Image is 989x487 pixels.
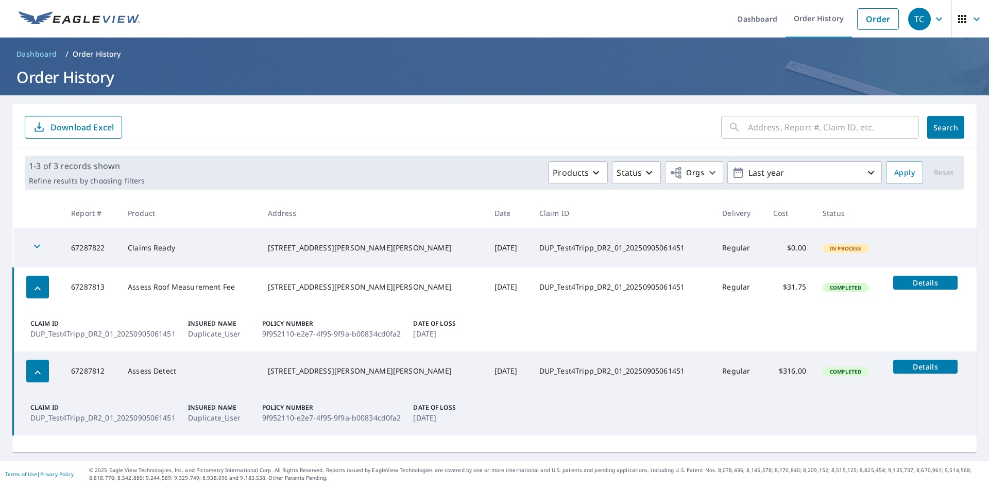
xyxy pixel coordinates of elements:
p: DUP_Test4Tripp_DR2_01_20250905061451 [30,328,176,339]
p: DUP_Test4Tripp_DR2_01_20250905061451 [30,412,176,423]
p: Policy Number [262,403,401,412]
span: In Process [824,245,868,252]
p: Last year [744,164,865,182]
span: Apply [894,166,915,179]
p: Insured Name [188,319,250,328]
p: Claim ID [30,403,176,412]
td: 67287812 [63,351,120,391]
td: [DATE] [486,228,531,267]
a: Dashboard [12,46,61,62]
p: Insured Name [188,403,250,412]
span: Search [935,123,956,132]
input: Address, Report #, Claim ID, etc. [748,113,919,142]
td: [DATE] [486,267,531,307]
td: Assess Roof Measurement Fee [120,267,259,307]
span: Orgs [670,166,704,179]
td: Regular [714,267,765,307]
td: Regular [714,228,765,267]
p: Policy Number [262,319,401,328]
td: [DATE] [486,351,531,391]
button: Orgs [665,161,723,184]
button: Apply [886,161,923,184]
td: DUP_Test4Tripp_DR2_01_20250905061451 [531,351,714,391]
th: Product [120,198,259,228]
p: Status [617,166,642,179]
td: Regular [714,351,765,391]
td: Claims Ready [120,228,259,267]
button: Search [927,116,964,139]
div: [STREET_ADDRESS][PERSON_NAME][PERSON_NAME] [268,282,478,292]
button: Last year [727,161,882,184]
span: Completed [824,284,867,291]
th: Date [486,198,531,228]
p: Download Excel [50,122,114,133]
span: Dashboard [16,49,57,59]
td: DUP_Test4Tripp_DR2_01_20250905061451 [531,267,714,307]
button: detailsBtn-67287813 [893,276,958,290]
a: Privacy Policy [40,471,74,478]
td: $31.75 [765,267,814,307]
p: 1-3 of 3 records shown [29,160,145,172]
li: / [65,48,69,60]
p: Date of Loss [413,403,475,412]
button: Download Excel [25,116,122,139]
div: TC [908,8,931,30]
span: Details [899,362,951,372]
th: Cost [765,198,814,228]
p: © 2025 Eagle View Technologies, Inc. and Pictometry International Corp. All Rights Reserved. Repo... [89,466,984,482]
span: Details [899,278,951,288]
p: Order History [73,49,121,59]
td: $0.00 [765,228,814,267]
p: Products [553,166,589,179]
p: Claim ID [30,319,176,328]
p: [DATE] [413,412,475,423]
th: Status [814,198,885,228]
span: Completed [824,368,867,375]
p: Date of Loss [413,319,475,328]
div: [STREET_ADDRESS][PERSON_NAME][PERSON_NAME] [268,366,478,376]
p: | [5,471,74,477]
p: Refine results by choosing filters [29,176,145,186]
th: Delivery [714,198,765,228]
td: 67287813 [63,267,120,307]
button: Status [612,161,661,184]
td: DUP_Test4Tripp_DR2_01_20250905061451 [531,228,714,267]
td: 67287822 [63,228,120,267]
a: Terms of Use [5,471,37,478]
p: [DATE] [413,328,475,339]
th: Report # [63,198,120,228]
button: Products [548,161,608,184]
td: $316.00 [765,351,814,391]
p: Duplicate_User [188,412,250,423]
p: 9f952110-e2e7-4f95-9f9a-b00834cd0fa2 [262,328,401,339]
td: Assess Detect [120,351,259,391]
nav: breadcrumb [12,46,977,62]
p: Duplicate_User [188,328,250,339]
h1: Order History [12,66,977,88]
img: EV Logo [19,11,140,27]
th: Address [260,198,486,228]
th: Claim ID [531,198,714,228]
button: detailsBtn-67287812 [893,360,958,374]
div: [STREET_ADDRESS][PERSON_NAME][PERSON_NAME] [268,243,478,253]
p: 9f952110-e2e7-4f95-9f9a-b00834cd0fa2 [262,412,401,423]
a: Order [857,8,899,30]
